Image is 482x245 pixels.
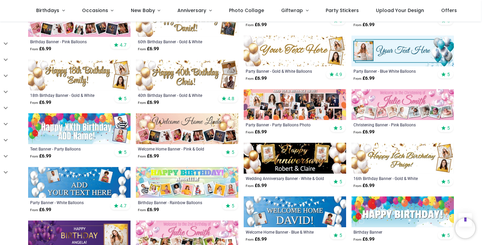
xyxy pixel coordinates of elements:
strong: £ 6.99 [246,182,267,189]
img: Personalised Welcome Home Banner - Pink & Gold Balloons - Custom Name & 9 Photo Upload [136,113,238,144]
span: 5 [339,232,342,238]
a: Christening Banner - Pink Balloons [353,122,432,127]
span: Birthdays [36,7,59,14]
span: From [246,184,254,188]
strong: £ 6.99 [246,236,267,243]
span: 5 [124,96,127,102]
span: 5 [339,179,342,185]
a: Party Banner - White Balloons [30,200,109,205]
span: 5 [124,149,127,155]
span: From [246,77,254,80]
span: From [138,47,146,51]
a: Birthday Banner [353,229,432,235]
span: From [353,238,361,241]
a: Party Banner - Party Balloons Photo Collage [246,122,324,127]
img: Personalised Happy 16th Birthday Banner - Gold & White Balloons - 2 Photo Upload [351,143,454,174]
strong: £ 6.99 [30,99,51,106]
span: From [353,130,361,134]
span: 4.7 [120,42,127,48]
a: 16th Birthday Banner - Gold & White Balloons [353,176,432,181]
a: Birthday Banner - Rainbow Balloons [138,200,217,205]
span: From [138,208,146,212]
a: Party Banner - Blue White Balloons [353,68,432,74]
span: 5 [232,203,234,209]
img: Personalised Party Banner - Gold & White Balloons - Custom Text & 2 Photo Upload [244,36,346,66]
span: 5 [447,71,450,77]
span: Photo Collage [229,7,264,14]
span: Anniversary [177,7,206,14]
a: Welcome Home Banner - Blue & White Balloons [246,229,324,235]
a: Text Banner - Party Balloons [30,146,109,151]
img: Personalised Party Banner - Blue White Balloons - Custom Text 1 Photo Upload [351,36,454,66]
a: Welcome Home Banner - Pink & Gold Balloons [138,146,217,151]
span: Giftwrap [281,7,303,14]
span: Occasions [82,7,108,14]
a: 60th Birthday Banner - Gold & White Balloons [138,39,217,44]
strong: £ 6.99 [353,75,375,82]
span: From [30,47,38,51]
span: From [353,23,361,27]
img: Happy Birthday Banner - Colourful Party Balloons [351,196,454,227]
strong: £ 6.99 [138,206,159,213]
span: From [246,130,254,134]
img: Personalised Happy 18th Birthday Banner - Gold & White Balloons - 2 Photo Upload [28,60,131,90]
strong: £ 6.99 [353,129,375,135]
img: Personalised Happy 40th Birthday Banner - Gold & White Balloons - 2 Photo Upload [136,60,238,90]
span: 5 [447,232,450,238]
strong: £ 6.99 [138,46,159,52]
a: Wedding Anniversary Banner - White & Gold Balloons [246,176,324,181]
span: New Baby [131,7,155,14]
span: 5 [447,125,450,131]
a: 18th Birthday Banner - Gold & White Balloons [30,93,109,98]
span: Party Stickers [326,7,359,14]
strong: £ 6.99 [246,129,267,135]
span: 4.7 [120,203,127,209]
span: 4.8 [228,96,234,102]
span: 5 [339,125,342,131]
span: Upload Your Design [376,7,424,14]
strong: £ 6.99 [30,206,51,213]
a: Birthday Banner - Pink Balloons [30,39,109,44]
img: Personalised Happy Birthday Banner - Rainbow Balloons - 9 Photo Upload [136,167,238,198]
strong: £ 6.99 [246,75,267,82]
span: From [30,208,38,212]
span: From [30,101,38,105]
strong: £ 6.99 [353,21,375,28]
img: Personalised Wedding Anniversary Banner - White & Gold Balloons - Custom Text & 2 Photo Upload [244,143,346,174]
span: 4.9 [335,71,342,77]
img: Personalised Text Banner - Party Balloons - Custom Text & 2 Photo Upload [28,113,131,144]
strong: £ 6.99 [353,182,375,189]
a: 40th Birthday Banner - Gold & White Balloons [138,93,217,98]
span: From [138,155,146,158]
img: Personalised Party Banner - White Balloons - Custom Text & 2 Photo Upload [28,167,131,198]
strong: £ 6.99 [30,46,51,52]
img: Personalised Party Banner - Party Balloons Photo Collage - 22 Photo Upload [244,89,346,120]
strong: £ 6.99 [138,153,159,160]
strong: £ 6.99 [353,236,375,243]
iframe: Brevo live chat [455,218,475,238]
span: From [353,77,361,80]
span: 5 [232,149,234,155]
strong: £ 6.99 [138,99,159,106]
a: Party Banner - Gold & White Balloons [246,68,324,74]
span: From [138,101,146,105]
strong: £ 6.99 [30,153,51,160]
strong: £ 6.99 [246,21,267,28]
span: Offers [441,7,457,14]
span: 5 [447,179,450,185]
img: Personalised Christening Banner - Pink Balloons - Custom Name & 9 Photo Upload [351,89,454,120]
